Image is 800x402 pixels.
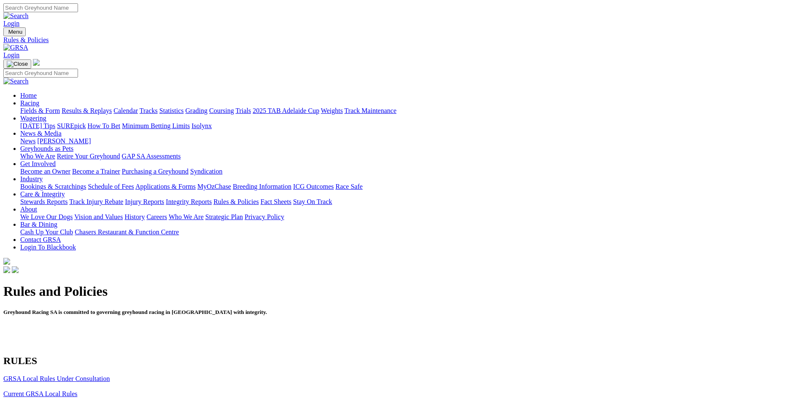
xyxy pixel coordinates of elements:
a: [PERSON_NAME] [37,137,91,145]
a: Chasers Restaurant & Function Centre [75,228,179,236]
a: Greyhounds as Pets [20,145,73,152]
a: Become an Owner [20,168,70,175]
div: Racing [20,107,797,115]
a: MyOzChase [197,183,231,190]
a: Strategic Plan [205,213,243,220]
a: Stewards Reports [20,198,67,205]
a: Privacy Policy [245,213,284,220]
img: Search [3,12,29,20]
a: Bookings & Scratchings [20,183,86,190]
a: Racing [20,99,39,107]
div: Care & Integrity [20,198,797,206]
a: About [20,206,37,213]
a: 2025 TAB Adelaide Cup [253,107,319,114]
a: Care & Integrity [20,190,65,198]
a: Integrity Reports [166,198,212,205]
a: Fact Sheets [261,198,291,205]
div: Wagering [20,122,797,130]
a: Applications & Forms [135,183,196,190]
a: Syndication [190,168,222,175]
a: SUREpick [57,122,86,129]
img: GRSA [3,44,28,51]
a: Purchasing a Greyhound [122,168,189,175]
a: Who We Are [169,213,204,220]
a: Rules & Policies [3,36,797,44]
h1: Rules and Policies [3,284,797,299]
h2: RULES [3,355,797,367]
div: News & Media [20,137,797,145]
a: Bar & Dining [20,221,57,228]
button: Toggle navigation [3,59,31,69]
a: Become a Trainer [72,168,120,175]
a: Injury Reports [125,198,164,205]
img: twitter.svg [12,266,19,273]
a: Fields & Form [20,107,60,114]
a: Current GRSA Local Rules [3,390,78,397]
a: Results & Replays [62,107,112,114]
a: Home [20,92,37,99]
a: Login [3,51,19,59]
img: logo-grsa-white.png [33,59,40,66]
a: Rules & Policies [213,198,259,205]
a: Tracks [140,107,158,114]
a: Calendar [113,107,138,114]
a: Vision and Values [74,213,123,220]
a: Coursing [209,107,234,114]
h5: Greyhound Racing SA is committed to governing greyhound racing in [GEOGRAPHIC_DATA] with integrity. [3,309,797,316]
img: facebook.svg [3,266,10,273]
a: Stay On Track [293,198,332,205]
a: Careers [146,213,167,220]
a: We Love Our Dogs [20,213,73,220]
input: Search [3,3,78,12]
a: News & Media [20,130,62,137]
a: [DATE] Tips [20,122,55,129]
div: Greyhounds as Pets [20,153,797,160]
a: Retire Your Greyhound [57,153,120,160]
div: Bar & Dining [20,228,797,236]
a: Breeding Information [233,183,291,190]
a: Login To Blackbook [20,244,76,251]
span: Menu [8,29,22,35]
a: Who We Are [20,153,55,160]
a: Statistics [159,107,184,114]
a: News [20,137,35,145]
div: Industry [20,183,797,190]
input: Search [3,69,78,78]
div: Get Involved [20,168,797,175]
a: Login [3,20,19,27]
a: Weights [321,107,343,114]
img: Search [3,78,29,85]
a: Trials [235,107,251,114]
a: Track Injury Rebate [69,198,123,205]
a: Track Maintenance [345,107,396,114]
a: History [124,213,145,220]
a: Schedule of Fees [88,183,134,190]
a: Minimum Betting Limits [122,122,190,129]
img: Close [7,61,28,67]
a: Isolynx [191,122,212,129]
button: Toggle navigation [3,27,26,36]
a: Wagering [20,115,46,122]
a: How To Bet [88,122,121,129]
a: Grading [186,107,207,114]
img: logo-grsa-white.png [3,258,10,265]
a: Industry [20,175,43,182]
div: About [20,213,797,221]
a: Contact GRSA [20,236,61,243]
a: Race Safe [335,183,362,190]
a: ICG Outcomes [293,183,334,190]
a: Get Involved [20,160,56,167]
a: Cash Up Your Club [20,228,73,236]
a: GRSA Local Rules Under Consultation [3,375,110,382]
a: GAP SA Assessments [122,153,181,160]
